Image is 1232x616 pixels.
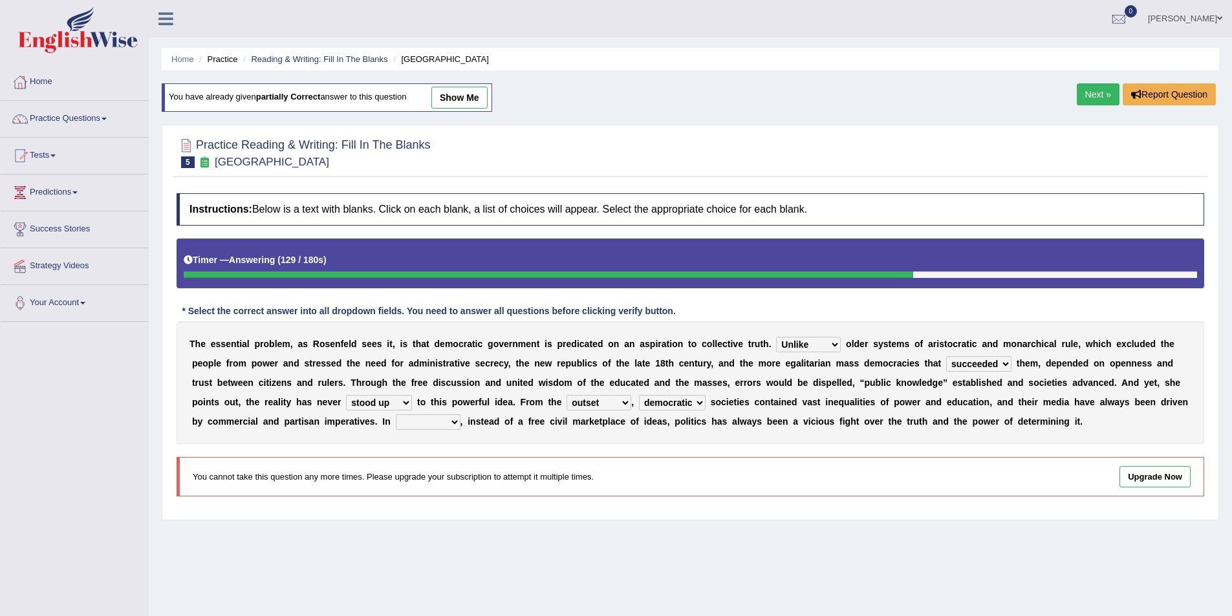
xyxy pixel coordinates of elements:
b: a [421,339,426,349]
b: n [231,339,237,349]
a: Tests [1,138,148,170]
b: d [854,339,860,349]
b: 129 / 180s [281,255,323,265]
b: n [534,358,540,368]
b: u [1134,339,1140,349]
b: d [729,358,735,368]
b: c [702,339,707,349]
b: r [490,358,493,368]
b: n [531,339,537,349]
b: e [592,339,598,349]
b: i [936,339,939,349]
b: a [283,358,288,368]
b: d [435,339,440,349]
b: e [567,339,572,349]
b: i [730,339,733,349]
b: d [351,339,357,349]
b: c [485,358,490,368]
a: Strategy Videos [1,248,148,281]
b: f [341,339,344,349]
b: a [637,358,642,368]
b: c [459,339,464,349]
b: s [547,339,552,349]
a: Next » [1077,83,1119,105]
a: Home [171,54,194,64]
b: t [695,358,698,368]
b: p [650,339,656,349]
b: t [1161,339,1164,349]
b: t [760,339,763,349]
b: w [545,358,552,368]
b: h [619,358,625,368]
b: o [264,339,270,349]
b: t [537,339,540,349]
span: 0 [1125,5,1138,17]
b: i [585,358,587,368]
b: s [873,339,878,349]
b: m [518,339,526,349]
b: s [645,339,650,349]
b: ) [323,255,327,265]
b: r [1027,339,1030,349]
b: e [465,358,470,368]
b: i [545,339,547,349]
b: l [1132,339,1134,349]
b: r [703,358,706,368]
b: partially correct [256,92,321,102]
b: l [852,339,854,349]
b: r [557,358,560,368]
b: e [277,339,283,349]
b: r [464,339,467,349]
b: d [336,358,342,368]
b: s [475,358,481,368]
b: , [1078,339,1081,349]
b: i [387,339,389,349]
b: s [221,339,226,349]
b: d [294,358,299,368]
b: r [1061,339,1064,349]
b: a [585,339,590,349]
b: o [602,358,608,368]
b: u [1065,339,1071,349]
b: t [472,339,475,349]
b: s [305,358,310,368]
b: r [658,339,661,349]
b: c [1101,339,1106,349]
li: [GEOGRAPHIC_DATA] [390,53,489,65]
b: e [748,358,753,368]
b: o [1011,339,1017,349]
b: m [1003,339,1011,349]
b: 1 [655,358,660,368]
b: t [889,339,892,349]
b: l [213,358,216,368]
b: e [226,339,231,349]
b: h [742,358,748,368]
b: m [759,358,766,368]
b: o [947,339,953,349]
b: s [402,339,407,349]
b: e [1169,339,1174,349]
b: t [413,339,416,349]
b: e [216,358,221,368]
button: Report Question [1123,83,1216,105]
b: a [449,358,455,368]
b: s [321,358,326,368]
b: i [427,358,430,368]
b: e [684,358,689,368]
b: e [367,339,372,349]
b: h [195,339,201,349]
b: a [297,339,303,349]
b: e [355,358,360,368]
b: e [493,358,499,368]
b: . [769,339,772,349]
b: t [616,358,619,368]
b: i [577,339,579,349]
b: o [257,358,263,368]
b: s [592,358,598,368]
b: , [711,358,713,368]
b: l [247,339,250,349]
b: a [467,339,472,349]
b: b [269,339,275,349]
b: r [751,339,754,349]
a: show me [431,87,488,109]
